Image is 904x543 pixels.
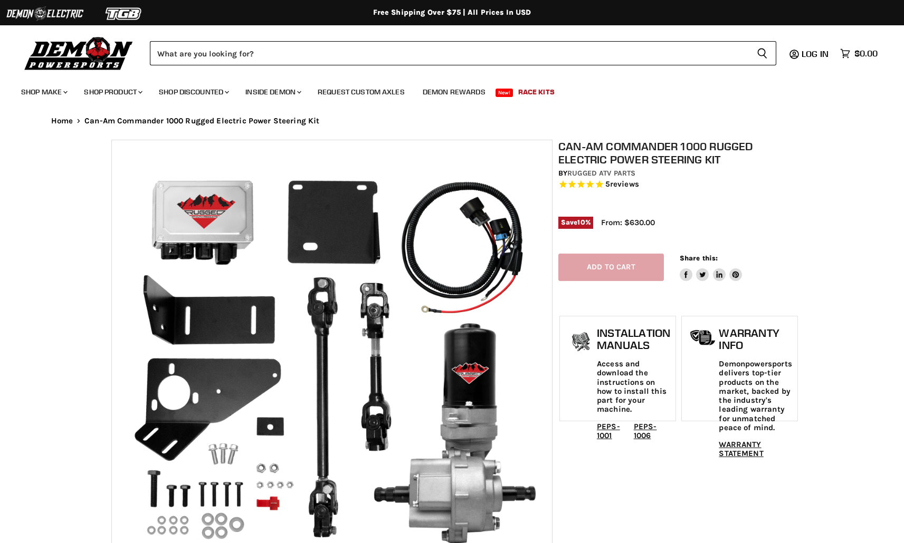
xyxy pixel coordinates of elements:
[680,254,718,262] span: Share this:
[13,77,875,103] ul: Main menu
[84,117,319,125] span: Can-Am Commander 1000 Rugged Electric Power Steering Kit
[84,4,164,24] img: TGB Logo 2
[21,34,137,72] img: Demon Powersports
[605,180,639,189] span: 5 reviews
[30,8,874,17] div: Free Shipping Over $75 | All Prices In USD
[802,49,829,59] span: Log in
[680,254,743,282] aside: Share this:
[76,81,149,103] a: Shop Product
[601,218,655,227] span: From: $630.00
[13,81,74,103] a: Shop Make
[854,49,878,59] span: $0.00
[558,140,799,166] h1: Can-Am Commander 1000 Rugged Electric Power Steering Kit
[610,180,639,189] span: reviews
[496,89,513,97] span: New!
[150,41,748,65] input: Search
[151,81,235,103] a: Shop Discounted
[310,81,413,103] a: Request Custom Axles
[719,360,792,432] p: Demonpowersports delivers top-tier products on the market, backed by the industry's leading warra...
[415,81,493,103] a: Demon Rewards
[237,81,308,103] a: Inside Demon
[5,4,84,24] img: Demon Electric Logo 2
[597,360,670,414] p: Access and download the instructions on how to install this part for your machine.
[558,179,799,190] span: Rated 4.8 out of 5 stars 5 reviews
[748,41,776,65] button: Search
[567,169,635,178] a: Rugged ATV Parts
[797,49,835,59] a: Log in
[634,422,657,440] a: PEPS-1006
[510,81,563,103] a: Race Kits
[597,327,670,352] h1: Installation Manuals
[51,117,73,125] a: Home
[719,440,763,458] a: WARRANTY STATEMENT
[30,117,874,125] nav: Breadcrumbs
[690,329,716,346] img: warranty-icon.png
[568,329,594,356] img: install_manual-icon.png
[719,327,792,352] h1: Warranty Info
[558,168,799,179] div: by
[577,218,585,226] span: 10
[597,422,620,440] a: PEPS-1001
[835,46,883,61] a: $0.00
[558,217,593,228] span: Save %
[150,41,776,65] form: Product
